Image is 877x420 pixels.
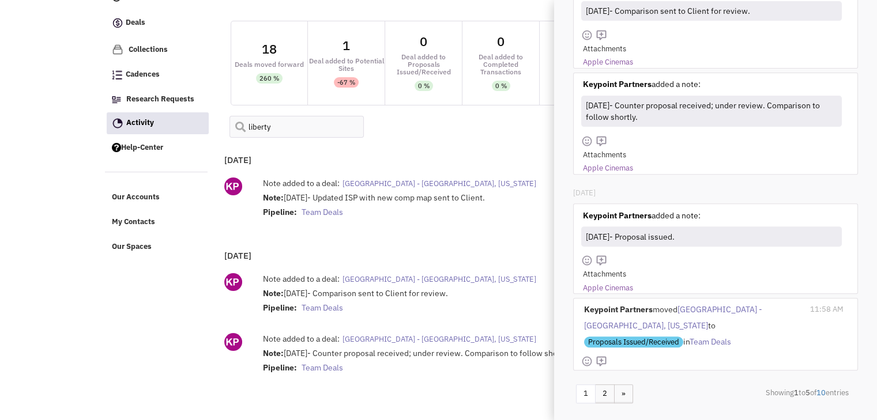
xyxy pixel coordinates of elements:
span: Proposals Issued/Received [584,336,683,347]
span: 10 [816,388,826,398]
strong: Note: [263,348,284,358]
span: Research Requests [126,94,194,104]
span: Team Deals [302,362,343,373]
p: [DATE] [573,188,596,199]
b: Keypoint Partners [584,304,653,315]
a: Apple Cinemas [583,163,633,174]
div: 260 % [259,73,279,84]
div: 0 [420,35,427,48]
div: 18 [262,43,277,55]
label: added a note: [583,210,701,221]
strong: Keypoint Partners [583,210,652,221]
div: 0 [497,35,505,48]
span: Team Deals [302,207,343,217]
img: mdi_comment-add-outline.png [596,135,607,147]
img: ny_GipEnDU-kinWYCc5EwQ.png [224,273,242,291]
span: 5 [806,388,810,398]
a: My Contacts [106,211,208,233]
span: Team Deals [690,336,731,347]
img: face-smile.png [581,355,593,367]
a: Apple Cinemas [583,57,633,68]
div: moved to in [581,298,805,352]
img: icon-collection-lavender.png [112,44,123,55]
div: 0 % [495,81,507,91]
span: Cadences [126,70,160,80]
label: Note added to a deal: [263,177,340,189]
div: [DATE]- Proposal issued. [584,228,837,245]
img: Research.png [112,96,121,103]
strong: Pipeline: [263,207,297,217]
div: Deal added to Potential Sites [308,57,385,72]
a: Our Accounts [106,187,208,209]
div: 1 [342,39,350,52]
span: [GEOGRAPHIC_DATA] - [GEOGRAPHIC_DATA], [US_STATE] [584,304,762,331]
img: Cadences_logo.png [112,70,122,80]
div: [DATE]- Counter proposal received; under review. Comparison to follow shortly. [584,97,837,126]
img: help.png [112,143,121,152]
strong: Note: [263,192,284,203]
div: Deal added to Proposals Issued/Received [385,53,462,75]
span: 11:58 AM [810,304,844,314]
label: Note added to a deal: [263,273,340,285]
div: Emails Sent [540,60,616,68]
span: [GEOGRAPHIC_DATA] - [GEOGRAPHIC_DATA], [US_STATE] [342,274,536,284]
img: mdi_comment-add-outline.png [596,29,607,41]
div: 0 % [418,81,430,91]
a: Activity [107,112,209,134]
label: Note added to a deal: [263,333,340,345]
a: Collections [106,39,208,61]
div: [DATE]- Comparison sent to Client for review. [263,287,672,316]
div: [DATE]- Comparison sent to Client for review. [584,3,837,20]
a: Help-Center [106,137,208,159]
img: mdi_comment-add-outline.png [596,355,607,367]
span: 1 [794,388,799,398]
div: Deal added to Completed Transactions [462,53,539,75]
img: face-smile.png [581,135,593,147]
span: Team Deals [302,302,343,313]
span: [GEOGRAPHIC_DATA] - [GEOGRAPHIC_DATA], [US_STATE] [342,334,536,344]
strong: Note: [263,288,284,298]
img: ny_GipEnDU-kinWYCc5EwQ.png [224,333,242,351]
b: [DATE] [224,154,251,165]
strong: Pipeline: [263,302,297,313]
a: » [614,384,633,403]
a: Our Spaces [106,236,208,258]
a: Apple Cinemas [583,283,633,294]
a: Deals [106,11,208,36]
label: added a note: [583,78,701,90]
div: -67 % [337,77,355,88]
img: face-smile.png [581,255,593,266]
strong: Keypoint Partners [583,79,652,89]
input: Search Activity [229,116,364,138]
a: Cadences [106,64,208,86]
span: My Contacts [112,217,155,227]
div: [DATE]- Updated ISP with new comp map sent to Client. [263,192,672,221]
div: Deals moved forward [231,60,308,68]
img: face-smile.png [581,29,593,41]
img: mdi_comment-add-outline.png [596,255,607,266]
div: Showing to of entries [766,383,850,399]
span: Collections [129,44,168,54]
span: Our Accounts [112,192,160,202]
span: [GEOGRAPHIC_DATA] - [GEOGRAPHIC_DATA], [US_STATE] [342,179,536,188]
span: Activity [126,118,154,127]
a: 2 [595,384,615,403]
b: [DATE] [224,250,251,261]
img: icon-deals.svg [112,16,123,30]
label: Attachments [583,150,626,161]
img: ny_GipEnDU-kinWYCc5EwQ.png [224,177,242,195]
strong: Pipeline: [263,362,297,373]
a: Research Requests [106,89,208,111]
label: Attachments [583,44,626,55]
a: 1 [576,384,596,403]
label: Attachments [583,269,626,280]
span: Our Spaces [112,241,152,251]
div: [DATE]- Counter proposal received; under review. Comparison to follow shortly. [263,347,672,376]
img: Activity.png [112,118,123,128]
